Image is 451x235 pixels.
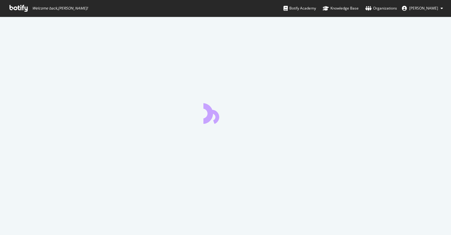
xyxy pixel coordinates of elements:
div: Botify Academy [283,5,316,11]
button: [PERSON_NAME] [397,3,448,13]
span: Michaël Akalinski [409,6,438,11]
span: Welcome back, [PERSON_NAME] ! [32,6,88,11]
div: Knowledge Base [323,5,359,11]
div: Organizations [365,5,397,11]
